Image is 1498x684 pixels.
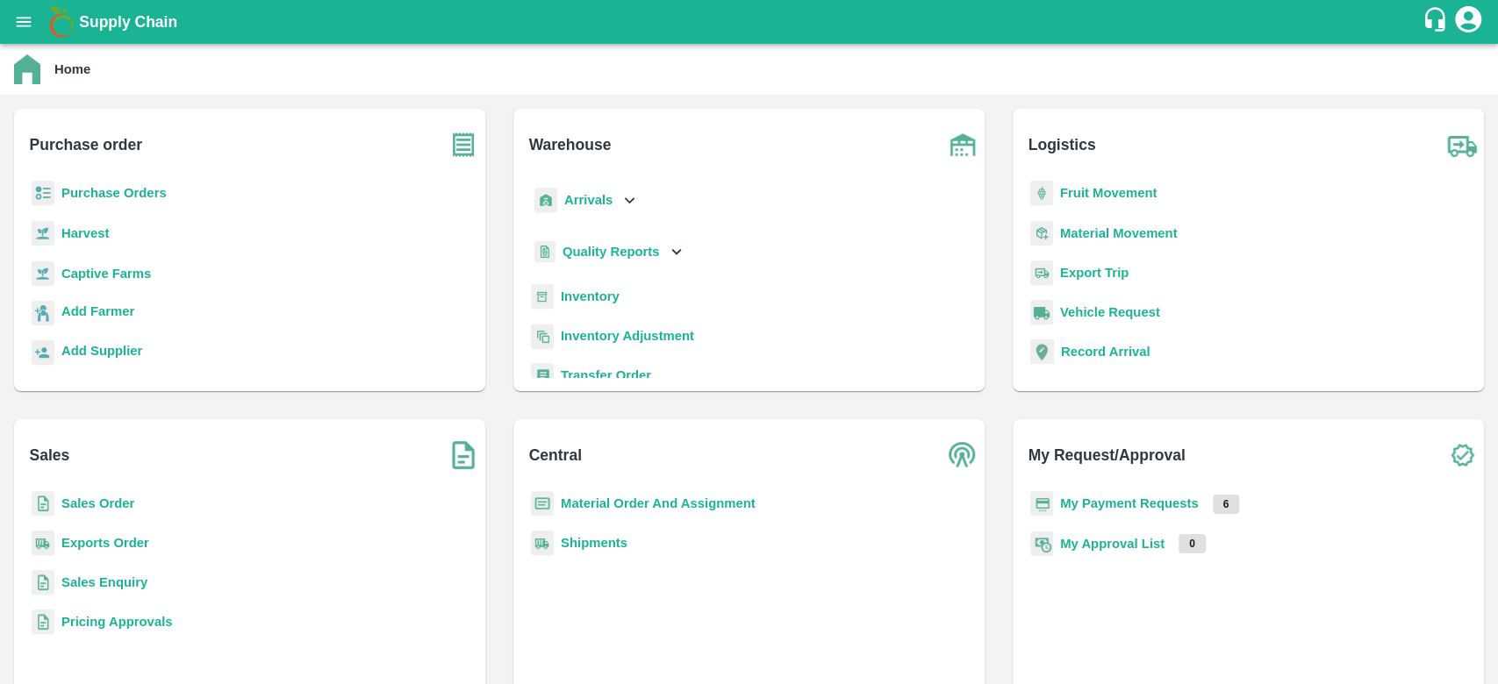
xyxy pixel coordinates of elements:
[1029,132,1096,157] b: Logistics
[1030,491,1053,517] img: payment
[531,284,554,310] img: whInventory
[1060,305,1160,319] a: Vehicle Request
[61,267,151,281] a: Captive Farms
[32,570,54,595] img: sales
[529,443,582,467] b: Central
[1030,339,1054,364] img: recordArrival
[1213,495,1240,514] p: 6
[534,241,555,263] img: qualityReport
[1061,345,1150,359] a: Record Arrival
[32,260,54,287] img: harvest
[1060,537,1165,551] a: My Approval List
[61,304,134,318] b: Add Farmer
[441,433,485,477] img: soSales
[44,4,79,39] img: logo
[61,226,109,240] a: Harvest
[61,536,149,550] a: Exports Order
[61,302,134,325] a: Add Farmer
[1440,123,1484,167] img: truck
[61,575,147,589] a: Sales Enquiry
[79,13,177,31] b: Supply Chain
[32,220,54,246] img: harvest
[563,245,660,259] b: Quality Reports
[61,615,172,629] a: Pricing Approvals
[531,363,554,388] img: whTransfer
[4,2,44,42] button: open drawer
[30,443,70,467] b: Sales
[561,536,627,550] a: Shipments
[30,132,142,157] b: Purchase order
[1029,443,1186,467] b: My Request/Approval
[561,496,756,510] a: Material Order And Assignment
[61,496,134,510] a: Sales Order
[61,186,167,200] a: Purchase Orders
[1060,496,1199,510] a: My Payment Requests
[531,531,554,556] img: shipments
[1060,266,1129,280] a: Export Trip
[79,10,1422,34] a: Supply Chain
[529,132,612,157] b: Warehouse
[32,301,54,326] img: farmer
[561,368,651,382] a: Transfer Order
[61,341,142,365] a: Add Supplier
[1030,531,1053,557] img: approval
[32,181,54,206] img: reciept
[54,62,90,76] b: Home
[441,123,485,167] img: purchase
[1030,260,1053,286] img: delivery
[531,234,686,270] div: Quality Reports
[1440,433,1484,477] img: check
[14,54,40,84] img: home
[32,531,54,556] img: shipments
[1060,226,1178,240] a: Material Movement
[531,491,554,517] img: centralMaterial
[32,491,54,517] img: sales
[32,609,54,635] img: sales
[1452,4,1484,40] div: account of current user
[531,181,640,220] div: Arrivals
[561,289,620,303] a: Inventory
[1030,220,1053,246] img: material
[1179,534,1206,553] p: 0
[534,188,557,213] img: whArrival
[564,193,613,207] b: Arrivals
[1422,6,1452,38] div: customer-support
[32,340,54,366] img: supplier
[531,324,554,349] img: inventory
[561,329,694,343] a: Inventory Adjustment
[1030,300,1053,325] img: vehicle
[941,123,985,167] img: warehouse
[61,344,142,358] b: Add Supplier
[941,433,985,477] img: central
[1060,186,1158,200] a: Fruit Movement
[1030,181,1053,206] img: fruit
